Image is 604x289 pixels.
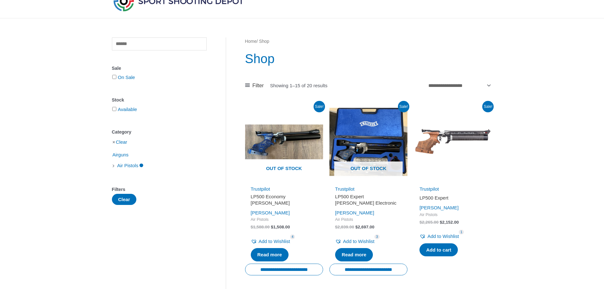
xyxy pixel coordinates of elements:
[245,81,264,90] a: Filter
[112,152,129,157] a: Airguns
[334,161,403,176] span: Out of stock
[335,225,338,229] span: $
[355,225,374,229] bdi: 2,697.00
[335,248,373,261] a: Read more about “LP500 Expert Blue Angel Electronic”
[245,103,323,181] img: LP500 Economy Blue Angel
[419,220,422,225] span: $
[112,95,207,105] div: Stock
[329,103,407,181] img: LP500 Expert Blue Angel Electronic
[482,101,494,112] span: Sale!
[250,161,318,176] span: Out of stock
[251,194,317,206] h2: LP500 Economy [PERSON_NAME]
[335,217,402,222] span: Air Pistols
[245,103,323,181] a: Out of stock
[427,233,459,239] span: Add to Wishlist
[440,220,442,225] span: $
[245,50,492,68] h1: Shop
[419,232,459,241] a: Add to Wishlist
[419,195,486,203] a: LP500 Expert
[440,220,459,225] bdi: 2,152.00
[419,212,486,218] span: Air Pistols
[112,149,129,160] span: Airguns
[252,81,264,90] span: Filter
[426,80,492,91] select: Shop order
[271,225,273,229] span: $
[251,186,270,192] a: Trustpilot
[112,75,116,79] input: On Sale
[419,195,486,201] h2: LP500 Expert
[251,217,317,222] span: Air Pistols
[112,107,116,111] input: Available
[251,237,290,246] a: Add to Wishlist
[335,225,354,229] bdi: 2,839.00
[251,225,270,229] bdi: 1,588.00
[355,225,358,229] span: $
[290,234,295,239] span: 4
[259,239,290,244] span: Add to Wishlist
[335,210,374,215] a: [PERSON_NAME]
[343,239,374,244] span: Add to Wishlist
[112,128,207,137] div: Category
[117,162,144,168] a: Air Pistols
[314,101,325,112] span: Sale!
[112,64,207,73] div: Sale
[374,234,380,239] span: 3
[419,243,458,257] a: Add to cart: “LP500 Expert”
[419,205,458,210] a: [PERSON_NAME]
[118,75,135,80] a: On Sale
[398,101,409,112] span: Sale!
[251,225,253,229] span: $
[419,186,439,192] a: Trustpilot
[414,103,492,181] img: LP500 Expert
[251,248,289,261] a: Read more about “LP500 Economy Blue Angel”
[419,220,438,225] bdi: 2,265.00
[112,194,137,205] button: Clear
[335,186,354,192] a: Trustpilot
[112,185,207,194] div: Filters
[245,39,257,44] a: Home
[335,237,374,246] a: Add to Wishlist
[251,210,290,215] a: [PERSON_NAME]
[245,37,492,46] nav: Breadcrumb
[459,230,464,234] span: 1
[271,225,290,229] bdi: 1,508.00
[116,139,127,145] a: Clear
[117,160,139,171] span: Air Pistols
[335,194,402,208] a: LP500 Expert [PERSON_NAME] Electronic
[270,83,328,88] p: Showing 1–15 of 20 results
[329,103,407,181] a: Out of stock
[118,107,137,112] a: Available
[251,194,317,208] a: LP500 Economy [PERSON_NAME]
[335,194,402,206] h2: LP500 Expert [PERSON_NAME] Electronic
